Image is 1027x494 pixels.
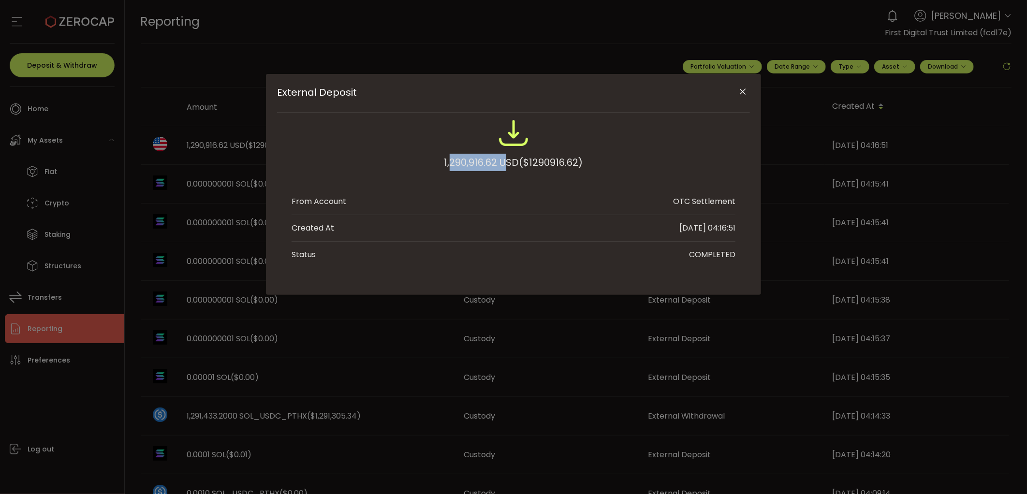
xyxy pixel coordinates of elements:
[734,84,751,101] button: Close
[444,154,583,171] div: 1,290,916.62 USD
[519,154,583,171] span: ($1290916.62)
[673,196,735,207] div: OTC Settlement
[292,196,346,207] div: From Account
[292,222,334,234] div: Created At
[979,448,1027,494] iframe: Chat Widget
[689,249,735,261] div: COMPLETED
[266,74,761,295] div: External Deposit
[679,222,735,234] div: [DATE] 04:16:51
[292,249,316,261] div: Status
[277,87,703,98] span: External Deposit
